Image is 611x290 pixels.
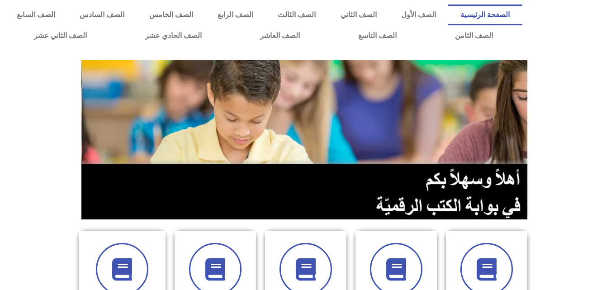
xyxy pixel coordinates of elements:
a: الصف الثاني عشر [5,25,116,46]
a: الصف العاشر [231,25,329,46]
a: الصف الثاني [328,5,389,25]
a: الصف التاسع [329,25,426,46]
a: الصف الرابع [205,5,265,25]
a: الصف الخامس [137,5,205,25]
a: الصف الحادي عشر [116,25,231,46]
a: الصف السادس [67,5,137,25]
a: الصف السابع [5,5,67,25]
a: الصف الثامن [426,25,522,46]
a: الصف الثالث [265,5,328,25]
a: الصفحة الرئيسية [448,5,522,25]
a: الصف الأول [389,5,448,25]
